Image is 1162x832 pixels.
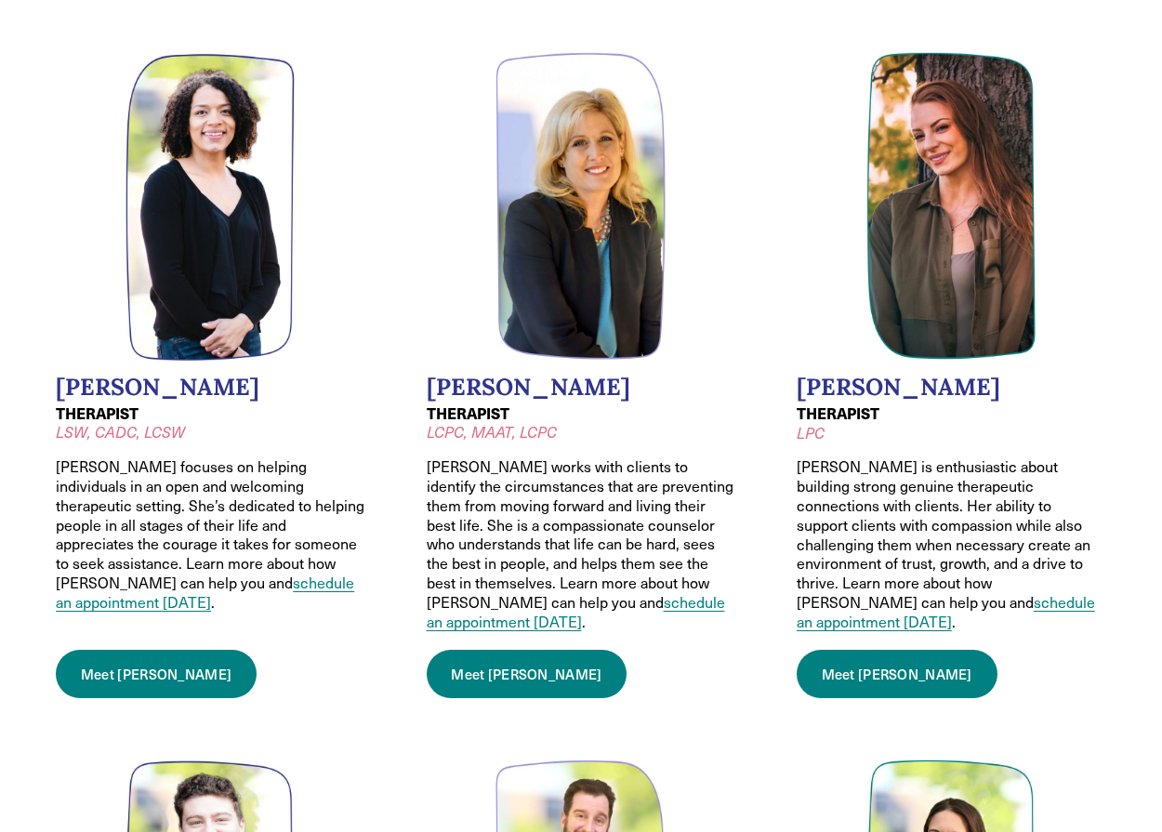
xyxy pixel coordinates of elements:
h2: [PERSON_NAME] [56,373,365,401]
a: schedule an appointment [DATE] [427,592,725,631]
em: LSW, CADC, LCSW [56,422,185,442]
a: schedule an appointment [DATE] [56,573,354,612]
p: [PERSON_NAME] focuses on helping individuals in an open and welcoming therapeutic setting. She’s ... [56,457,365,612]
a: schedule an appointment [DATE] [797,592,1095,631]
em: LCPC, MAAT, LCPC [427,422,557,442]
strong: THERAPIST [427,403,509,424]
img: Headshot of Lauren Mason, LSW, CADC, LCSW. Lauren is a therapist at Ivy Lane Counseling. [125,52,296,361]
img: Headshot of Caroline Egbers, LCPC [495,52,666,361]
h2: [PERSON_NAME] [427,373,736,401]
p: [PERSON_NAME] is enthusiastic about building strong genuine therapeutic connections with clients.... [797,457,1106,631]
em: LPC [797,423,825,442]
img: Headshot of Hannah Anderson [866,52,1037,361]
strong: THERAPIST [56,403,139,424]
a: Meet [PERSON_NAME] [427,650,627,698]
h2: [PERSON_NAME] [797,373,1106,401]
a: Meet [PERSON_NAME] [56,650,257,698]
a: Meet [PERSON_NAME] [797,650,997,698]
strong: THERAPIST [797,403,879,424]
p: [PERSON_NAME] works with clients to identify the circumstances that are preventing them from movi... [427,457,736,631]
